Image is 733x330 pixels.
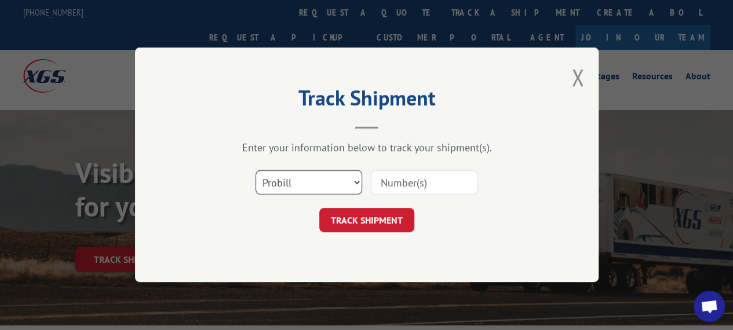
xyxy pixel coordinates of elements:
button: Close modal [571,62,584,93]
div: Enter your information below to track your shipment(s). [193,141,541,155]
div: Open chat [694,291,725,322]
input: Number(s) [371,171,477,195]
h2: Track Shipment [193,90,541,112]
button: TRACK SHIPMENT [319,208,414,233]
